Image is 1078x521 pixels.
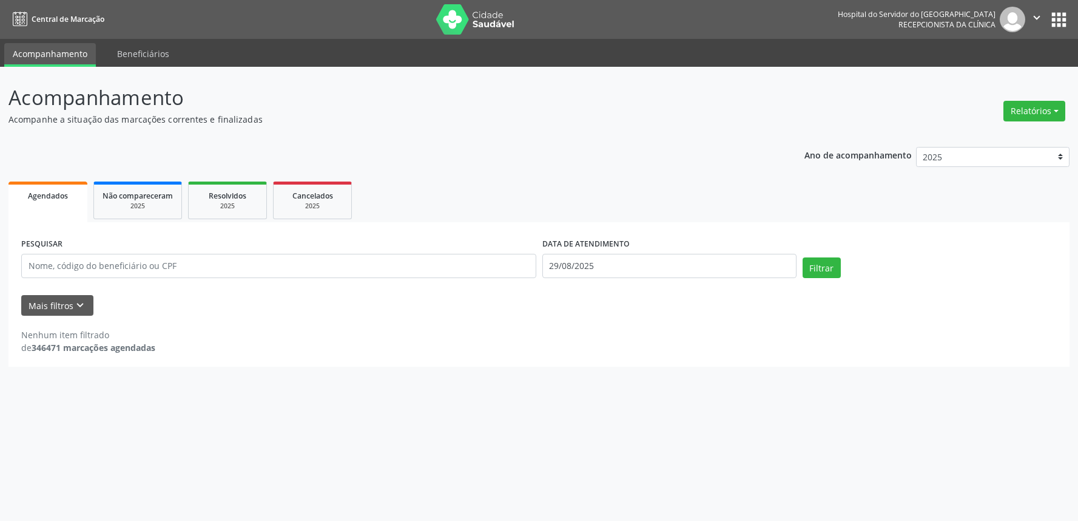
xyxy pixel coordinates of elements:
[542,254,797,278] input: Selecione um intervalo
[8,83,751,113] p: Acompanhamento
[1000,7,1025,32] img: img
[32,14,104,24] span: Central de Marcação
[209,191,246,201] span: Resolvidos
[109,43,178,64] a: Beneficiários
[8,9,104,29] a: Central de Marcação
[282,202,343,211] div: 2025
[21,295,93,316] button: Mais filtroskeyboard_arrow_down
[73,299,87,312] i: keyboard_arrow_down
[21,341,155,354] div: de
[838,9,995,19] div: Hospital do Servidor do [GEOGRAPHIC_DATA]
[8,113,751,126] p: Acompanhe a situação das marcações correntes e finalizadas
[1003,101,1065,121] button: Relatórios
[197,202,258,211] div: 2025
[803,257,841,278] button: Filtrar
[21,329,155,341] div: Nenhum item filtrado
[103,202,173,211] div: 2025
[292,191,333,201] span: Cancelados
[804,147,912,162] p: Ano de acompanhamento
[21,235,62,254] label: PESQUISAR
[898,19,995,30] span: Recepcionista da clínica
[4,43,96,67] a: Acompanhamento
[28,191,68,201] span: Agendados
[1048,9,1070,30] button: apps
[103,191,173,201] span: Não compareceram
[1025,7,1048,32] button: 
[542,235,630,254] label: DATA DE ATENDIMENTO
[21,254,536,278] input: Nome, código do beneficiário ou CPF
[1030,11,1043,24] i: 
[32,342,155,353] strong: 346471 marcações agendadas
